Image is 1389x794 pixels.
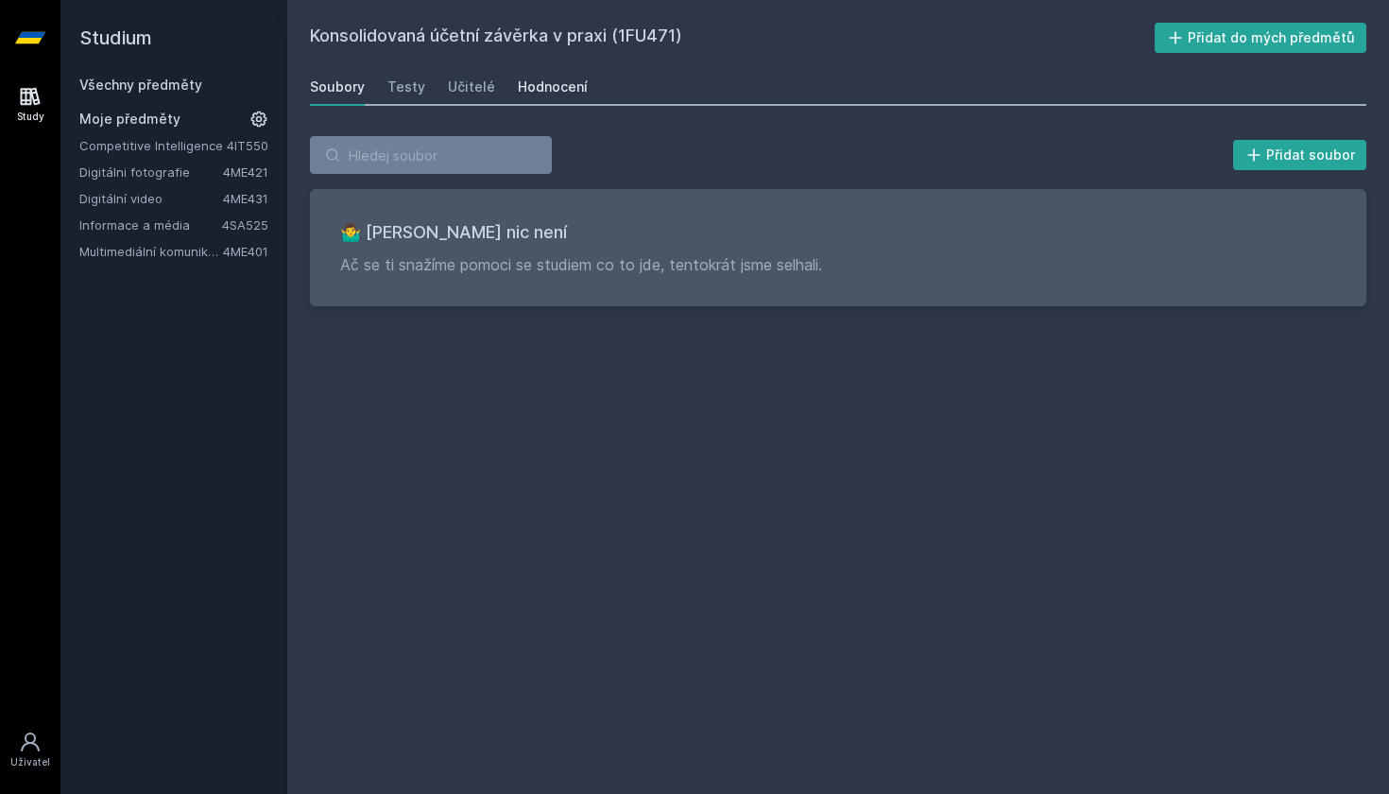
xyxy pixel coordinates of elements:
div: Study [17,110,44,124]
button: Přidat do mých předmětů [1155,23,1367,53]
a: Informace a média [79,216,222,234]
a: 4SA525 [222,217,268,233]
a: Study [4,76,57,133]
a: Competitive Intelligence [79,136,227,155]
input: Hledej soubor [310,136,552,174]
a: Hodnocení [518,68,588,106]
h3: 🤷‍♂️ [PERSON_NAME] nic není [340,219,1336,246]
a: Digitálni fotografie [79,163,223,181]
p: Ač se ti snažíme pomoci se studiem co to jde, tentokrát jsme selhali. [340,253,1336,276]
button: Přidat soubor [1233,140,1367,170]
div: Testy [387,78,425,96]
a: Soubory [310,68,365,106]
a: Učitelé [448,68,495,106]
a: 4ME401 [223,244,268,259]
div: Učitelé [448,78,495,96]
a: 4ME431 [223,191,268,206]
a: 4ME421 [223,164,268,180]
a: 4IT550 [227,138,268,153]
a: Testy [387,68,425,106]
h2: Konsolidovaná účetní závěrka v praxi (1FU471) [310,23,1155,53]
a: Multimediální komunikace [79,242,223,261]
a: Všechny předměty [79,77,202,93]
div: Hodnocení [518,78,588,96]
a: Uživatel [4,721,57,779]
div: Uživatel [10,755,50,769]
a: Digitální video [79,189,223,208]
div: Soubory [310,78,365,96]
span: Moje předměty [79,110,180,129]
